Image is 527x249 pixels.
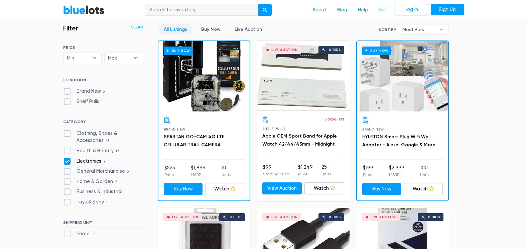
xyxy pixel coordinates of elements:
span: 1 [122,190,128,195]
li: 100 [420,164,429,178]
span: 7 [91,232,97,237]
h6: PRICE [63,45,143,50]
span: 63 [104,139,112,144]
label: Brand New [63,88,107,95]
a: Sign Up [431,4,464,16]
label: Shelf Pulls [63,98,105,105]
li: $1,249 [298,164,313,177]
a: BlueLots [63,5,105,15]
input: Search for inventory [145,4,259,16]
span: Brand New [362,128,384,131]
a: Watch [205,183,244,195]
b: ▾ [129,53,143,63]
p: Units [222,172,231,178]
h6: CATEGORY [63,119,143,127]
a: Clear [131,24,143,30]
label: Sort By [379,27,396,33]
h6: CONDITION [63,78,143,85]
a: Buy Now [357,41,448,111]
div: 0 bids [329,48,341,52]
a: Buy Now [158,41,250,111]
span: Shelf Pulls [262,127,286,131]
p: MSRP [298,171,313,177]
p: 3 days left [324,116,344,122]
a: View Auction [262,182,302,194]
div: 0 bids [428,216,440,219]
a: Apple OEM Sport Band for Apple Watch 42/44/45mm - Midnight [262,133,337,147]
li: $99 [263,164,289,177]
p: Units [321,171,331,177]
a: Buy Now [362,183,401,195]
h6: Buy Now [164,47,193,55]
label: Health & Beauty [63,147,121,155]
a: HYLETON Smart Plug WiFi Wall Adaptor - Alexa, Google & More [362,134,435,148]
li: $199 [363,164,373,178]
p: MSRP [191,172,206,178]
span: Max [108,53,130,63]
label: Home & Garden [63,178,120,185]
b: ▾ [87,53,101,63]
label: Parcel [63,230,97,238]
a: SPARTAN GO-CAM 4G LTE CELLULAR TRAIL CAMERA [164,134,225,148]
b: ▾ [434,24,448,34]
span: 7 [101,159,108,164]
p: MSRP [389,172,404,178]
span: Most Bids [402,24,436,34]
a: Log In [395,4,428,16]
a: Watch [404,183,443,195]
h3: Filter [63,24,78,32]
label: General Merchandise [63,168,131,175]
a: Watch [304,182,344,194]
div: Live Auction [371,216,397,219]
p: Price [164,172,175,178]
a: Blog [332,4,353,16]
span: Min [67,53,89,63]
li: 10 [222,164,231,178]
span: 13 [114,149,121,154]
a: Live Auction 0 bids [257,40,350,111]
a: Buy Now [195,24,226,34]
li: $525 [164,164,175,178]
span: 1 [104,200,110,205]
p: Price [363,172,373,178]
a: Buy Now [164,183,203,195]
p: Starting Price [263,171,289,177]
div: Live Auction [271,48,298,52]
h6: SHIPPING UNIT [63,220,143,228]
h6: Buy Now [362,47,391,55]
li: 25 [321,164,331,177]
label: Toys & Baby [63,198,110,206]
div: 0 bids [230,216,242,219]
span: 2 [113,179,120,185]
a: Help [353,4,373,16]
span: 6 [101,89,107,94]
div: 0 bids [329,216,341,219]
span: 6 [125,169,131,174]
div: Live Auction [172,216,199,219]
span: 1 [99,99,105,105]
label: Business & Industrial [63,188,128,195]
a: About [307,4,332,16]
a: Live Auction [229,24,268,34]
p: Units [420,172,429,178]
div: Live Auction [271,216,298,219]
span: Brand New [164,128,185,131]
label: Electronics [63,158,108,165]
li: $2,999 [389,164,404,178]
label: Clothing, Shoes & Accessories [63,130,143,144]
a: Sell [373,4,392,16]
li: $1,899 [191,164,206,178]
a: All Listings [158,24,193,34]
